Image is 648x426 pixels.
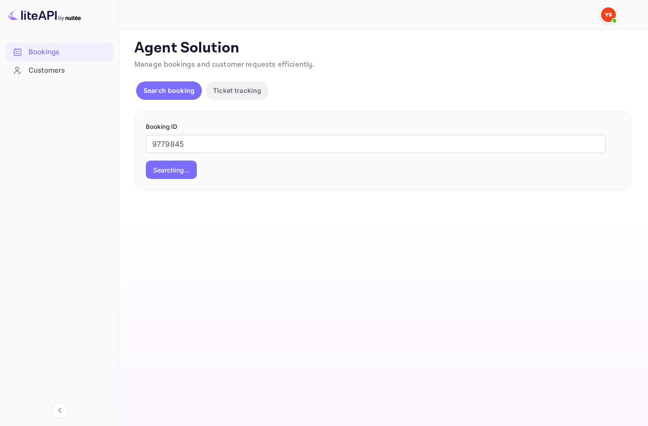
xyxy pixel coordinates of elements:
[6,43,114,60] a: Bookings
[52,402,68,419] button: Collapse navigation
[134,60,315,69] span: Manage bookings and customer requests efficiently.
[6,62,114,79] a: Customers
[29,47,109,58] div: Bookings
[146,161,197,179] button: Searching...
[213,86,261,95] p: Ticket tracking
[6,62,114,80] div: Customers
[143,86,195,95] p: Search booking
[146,122,620,132] p: Booking ID
[7,7,81,22] img: LiteAPI logo
[146,135,606,153] input: Enter Booking ID (e.g., 63782194)
[29,65,109,76] div: Customers
[134,39,631,58] p: Agent Solution
[601,7,616,22] img: Yandex Support
[6,43,114,61] div: Bookings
